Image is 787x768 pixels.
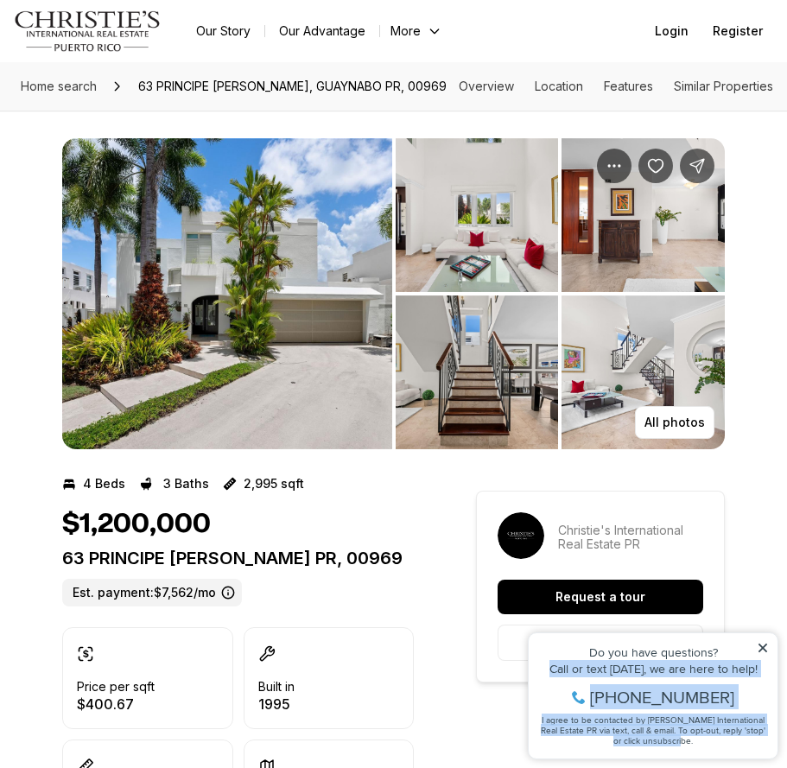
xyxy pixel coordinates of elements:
[131,73,454,100] span: 63 PRINCIPE [PERSON_NAME], GUAYNABO PR, 00969
[713,24,763,38] span: Register
[265,19,379,43] a: Our Advantage
[14,10,162,52] img: logo
[18,55,250,67] div: Call or text [DATE], we are here to help!
[562,295,725,449] button: View image gallery
[139,470,209,498] button: 3 Baths
[396,138,559,292] button: View image gallery
[163,477,209,491] p: 3 Baths
[635,406,714,439] button: All photos
[644,14,699,48] button: Login
[182,19,264,43] a: Our Story
[498,625,703,661] button: Contact agent
[459,79,514,93] a: Skip to: Overview
[535,79,583,93] a: Skip to: Location
[14,73,104,100] a: Home search
[244,477,304,491] p: 2,995 sqft
[702,14,773,48] button: Register
[555,590,645,604] p: Request a tour
[62,579,242,606] label: Est. payment: $7,562/mo
[258,680,295,694] p: Built in
[83,477,125,491] p: 4 Beds
[644,416,705,429] p: All photos
[597,149,632,183] button: Property options
[680,149,714,183] button: Share Property: 63 PRINCIPE RAINIERO
[18,39,250,51] div: Do you have questions?
[396,295,559,449] button: View image gallery
[62,508,211,541] h1: $1,200,000
[380,19,453,43] button: More
[459,79,773,93] nav: Page section menu
[62,138,392,449] button: View image gallery
[62,138,725,449] div: Listing Photos
[674,79,773,93] a: Skip to: Similar Properties
[21,79,97,93] span: Home search
[22,106,246,139] span: I agree to be contacted by [PERSON_NAME] International Real Estate PR via text, call & email. To ...
[638,149,673,183] button: Save Property: 63 PRINCIPE RAINIERO
[558,524,703,551] p: Christie's International Real Estate PR
[71,81,215,98] span: [PHONE_NUMBER]
[396,138,726,449] li: 2 of 9
[498,580,703,614] button: Request a tour
[258,697,295,711] p: 1995
[655,24,689,38] span: Login
[62,548,414,568] p: 63 PRINCIPE [PERSON_NAME] PR, 00969
[604,79,653,93] a: Skip to: Features
[77,697,155,711] p: $400.67
[62,138,392,449] li: 1 of 9
[562,138,725,292] button: View image gallery
[77,680,155,694] p: Price per sqft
